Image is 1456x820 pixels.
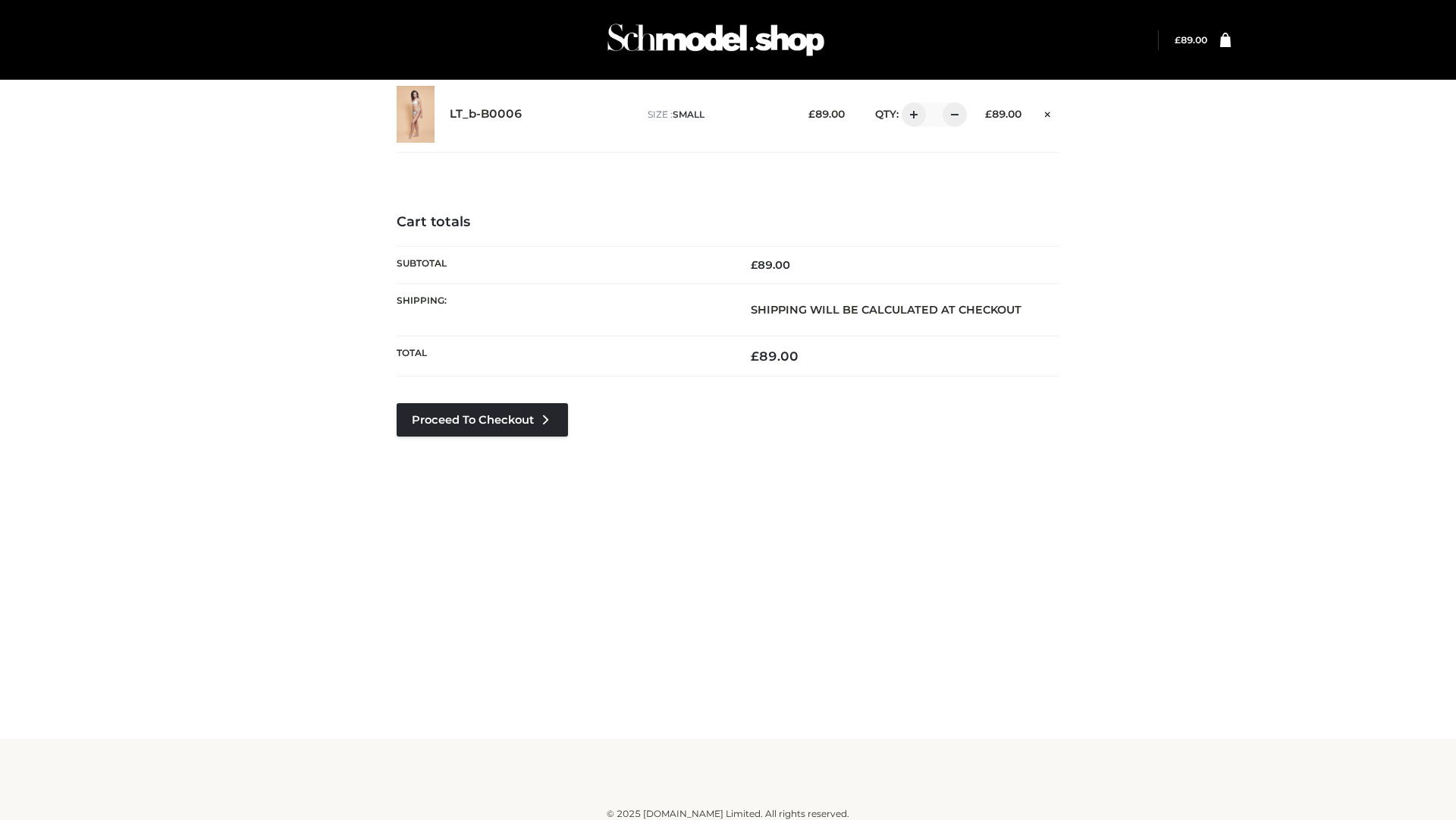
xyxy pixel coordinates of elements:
[751,258,758,272] span: £
[860,102,962,127] div: QTY:
[602,10,830,70] img: Schmodel Admin 964
[397,86,435,143] img: LT_b-B0006 - SMALL
[985,108,1021,120] bdi: 89.00
[450,107,522,121] a: LT_b-B0006
[808,108,845,120] bdi: 89.00
[397,336,728,377] th: Total
[808,108,815,120] span: £
[397,214,1059,231] h4: Cart totals
[985,108,992,120] span: £
[1037,102,1059,122] a: Remove this item
[1175,34,1207,46] a: £89.00
[751,258,790,272] bdi: 89.00
[1175,34,1181,46] span: £
[751,348,799,364] bdi: 89.00
[397,246,728,283] th: Subtotal
[751,348,759,364] span: £
[673,109,704,120] span: SMALL
[397,403,568,437] a: Proceed to Checkout
[1175,34,1207,46] bdi: 89.00
[751,303,1021,317] strong: Shipping will be calculated at checkout
[397,283,728,336] th: Shipping:
[648,108,785,121] p: size :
